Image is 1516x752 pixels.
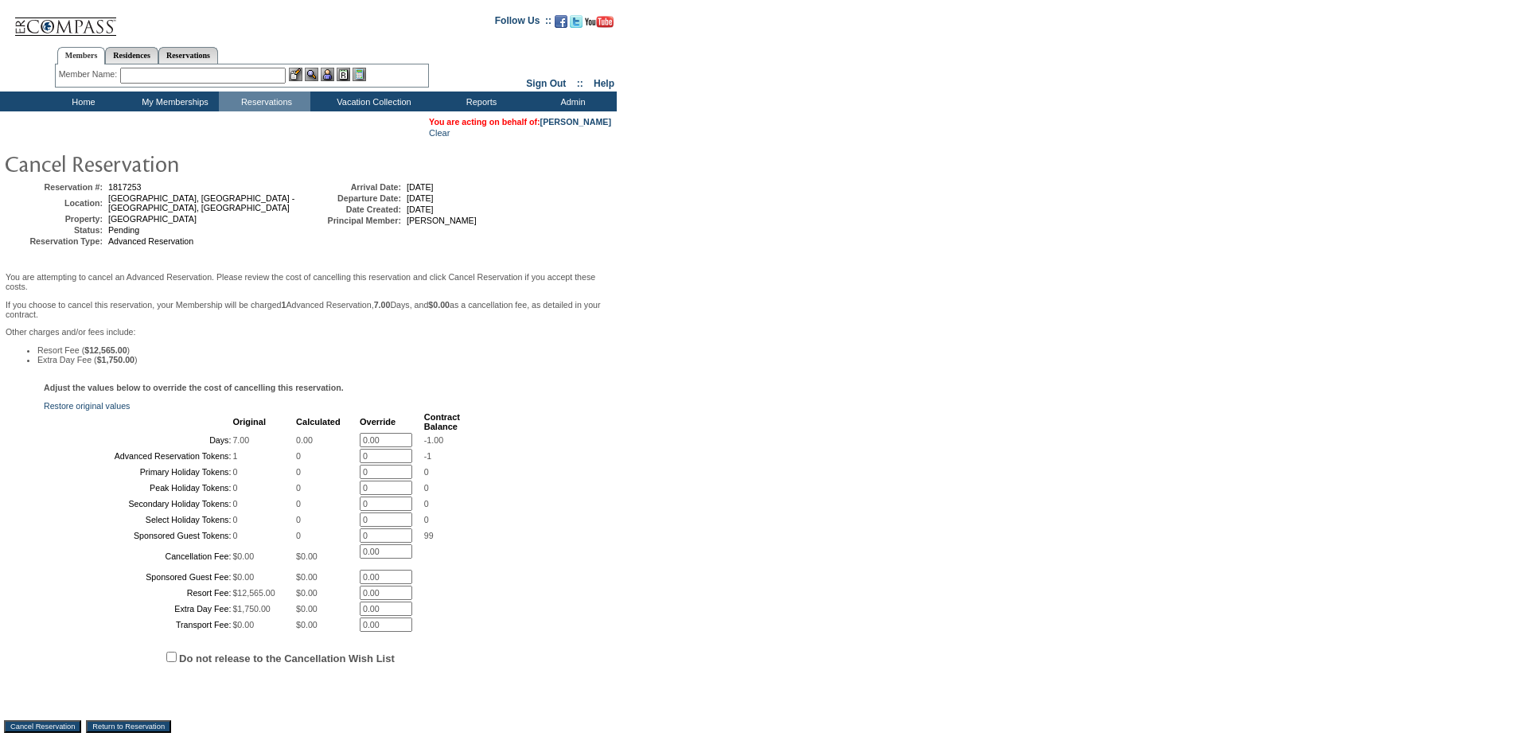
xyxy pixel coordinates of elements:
[570,20,583,29] a: Follow us on Twitter
[108,236,193,246] span: Advanced Reservation
[424,499,429,508] span: 0
[45,449,231,463] td: Advanced Reservation Tokens:
[429,128,450,138] a: Clear
[424,451,431,461] span: -1
[429,117,611,127] span: You are acting on behalf of:
[45,497,231,511] td: Secondary Holiday Tokens:
[407,216,477,225] span: [PERSON_NAME]
[296,499,301,508] span: 0
[296,588,318,598] span: $0.00
[296,531,301,540] span: 0
[296,467,301,477] span: 0
[45,544,231,568] td: Cancellation Fee:
[296,551,318,561] span: $0.00
[232,435,249,445] span: 7.00
[577,78,583,89] span: ::
[526,78,566,89] a: Sign Out
[424,531,434,540] span: 99
[7,182,103,192] td: Reservation #:
[296,604,318,614] span: $0.00
[45,512,231,527] td: Select Holiday Tokens:
[296,483,301,493] span: 0
[7,214,103,224] td: Property:
[45,433,231,447] td: Days:
[232,551,254,561] span: $0.00
[306,205,401,214] td: Date Created:
[540,117,611,127] a: [PERSON_NAME]
[232,604,270,614] span: $1,750.00
[108,193,294,212] span: [GEOGRAPHIC_DATA], [GEOGRAPHIC_DATA] - [GEOGRAPHIC_DATA], [GEOGRAPHIC_DATA]
[6,300,611,319] p: If you choose to cancel this reservation, your Membership will be charged Advanced Reservation, D...
[232,620,254,629] span: $0.00
[179,653,395,664] label: Do not release to the Cancellation Wish List
[360,417,396,427] b: Override
[296,451,301,461] span: 0
[296,515,301,524] span: 0
[108,214,197,224] span: [GEOGRAPHIC_DATA]
[7,193,103,212] td: Location:
[321,68,334,81] img: Impersonate
[232,499,237,508] span: 0
[108,182,142,192] span: 1817253
[37,355,611,364] li: Extra Day Fee ( )
[424,483,429,493] span: 0
[44,401,130,411] a: Restore original values
[585,20,614,29] a: Subscribe to our YouTube Channel
[232,572,254,582] span: $0.00
[424,435,443,445] span: -1.00
[306,193,401,203] td: Departure Date:
[84,345,127,355] b: $12,565.00
[4,147,322,179] img: pgTtlCancelRes.gif
[45,570,231,584] td: Sponsored Guest Fee:
[434,92,525,111] td: Reports
[305,68,318,81] img: View
[6,272,611,364] span: Other charges and/or fees include:
[296,620,318,629] span: $0.00
[232,483,237,493] span: 0
[407,193,434,203] span: [DATE]
[232,417,266,427] b: Original
[374,300,391,310] b: 7.00
[158,47,218,64] a: Reservations
[232,451,237,461] span: 1
[45,602,231,616] td: Extra Day Fee:
[310,92,434,111] td: Vacation Collection
[232,467,237,477] span: 0
[45,586,231,600] td: Resort Fee:
[37,345,611,355] li: Resort Fee ( )
[337,68,350,81] img: Reservations
[296,572,318,582] span: $0.00
[407,205,434,214] span: [DATE]
[407,182,434,192] span: [DATE]
[306,182,401,192] td: Arrival Date:
[296,417,341,427] b: Calculated
[232,515,237,524] span: 0
[555,20,567,29] a: Become our fan on Facebook
[495,14,551,33] td: Follow Us ::
[282,300,286,310] b: 1
[14,4,117,37] img: Compass Home
[44,383,344,392] b: Adjust the values below to override the cost of cancelling this reservation.
[306,216,401,225] td: Principal Member:
[570,15,583,28] img: Follow us on Twitter
[424,515,429,524] span: 0
[36,92,127,111] td: Home
[59,68,120,81] div: Member Name:
[594,78,614,89] a: Help
[45,618,231,632] td: Transport Fee:
[424,412,460,431] b: Contract Balance
[57,47,106,64] a: Members
[232,588,275,598] span: $12,565.00
[289,68,302,81] img: b_edit.gif
[7,225,103,235] td: Status:
[585,16,614,28] img: Subscribe to our YouTube Channel
[555,15,567,28] img: Become our fan on Facebook
[45,528,231,543] td: Sponsored Guest Tokens:
[428,300,450,310] b: $0.00
[4,720,81,733] input: Cancel Reservation
[353,68,366,81] img: b_calculator.gif
[86,720,171,733] input: Return to Reservation
[45,481,231,495] td: Peak Holiday Tokens:
[105,47,158,64] a: Residences
[296,435,313,445] span: 0.00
